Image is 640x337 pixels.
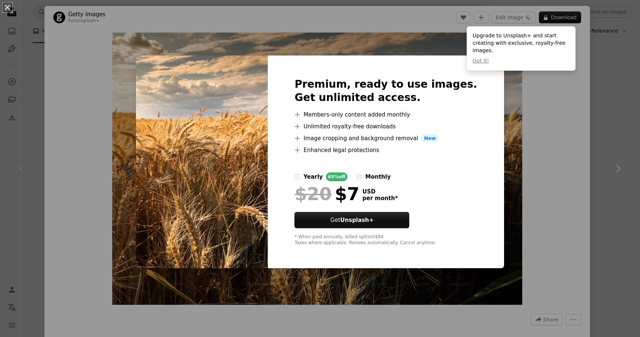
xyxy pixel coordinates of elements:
li: Image cropping and background removal [294,134,477,143]
span: per month * [362,195,398,202]
li: Enhanced legal protections [294,146,477,155]
h2: Premium, ready to use images. Get unlimited access. [294,78,477,104]
div: 65% off [326,172,348,181]
img: premium_photo-1661963447711-27f892ffe292 [136,55,268,269]
div: * When paid annually, billed upfront $84 Taxes where applicable. Renews automatically. Cancel any... [294,234,477,246]
div: Upgrade to Unsplash+ and start creating with exclusive, royalty-free images. [467,26,576,71]
input: monthly [356,174,362,180]
div: $7 [294,184,359,203]
div: yearly [303,172,323,181]
input: yearly65%off [294,174,300,180]
div: monthly [365,172,391,181]
li: Unlimited royalty-free downloads [294,122,477,131]
span: New [421,134,439,143]
strong: Unsplash+ [340,217,374,223]
button: GetUnsplash+ [294,212,409,228]
li: Members-only content added monthly [294,110,477,119]
button: Got it! [473,57,489,65]
span: USD [362,188,398,195]
span: $20 [294,184,331,203]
